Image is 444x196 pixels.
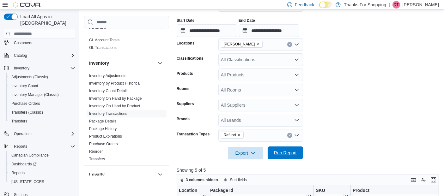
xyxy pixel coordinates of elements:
[11,64,75,72] span: Inventory
[256,42,260,46] button: Remove Preston from selection in this group
[179,188,201,194] div: Location
[224,41,255,47] span: [PERSON_NAME]
[89,73,126,78] span: Inventory Adjustments
[89,142,118,146] a: Purchase Orders
[13,2,41,8] img: Cova
[89,96,142,101] a: Inventory On Hand by Package
[177,101,194,106] label: Suppliers
[89,171,155,178] button: Loyalty
[224,132,236,138] span: Refund
[11,74,48,80] span: Adjustments (Classic)
[11,92,59,97] span: Inventory Manager (Classic)
[89,157,105,161] a: Transfers
[11,130,35,138] button: Operations
[11,130,75,138] span: Operations
[9,73,75,81] span: Adjustments (Classic)
[210,188,307,194] div: Package Id
[287,42,292,47] button: Clear input
[294,42,299,47] button: Open list of options
[221,41,263,48] span: Preston
[11,39,35,47] a: Customers
[294,118,299,123] button: Open list of options
[89,89,129,93] a: Inventory Count Details
[11,153,49,158] span: Canadian Compliance
[9,117,30,125] a: Transfers
[6,73,78,81] button: Adjustments (Classic)
[14,40,32,45] span: Customers
[14,131,33,136] span: Operations
[9,91,75,98] span: Inventory Manager (Classic)
[89,171,105,178] h3: Loyalty
[274,150,297,156] span: Run Report
[230,177,247,182] span: Sort fields
[6,151,78,160] button: Canadian Compliance
[9,100,75,107] span: Purchase Orders
[89,88,129,93] span: Inventory Count Details
[239,24,299,37] input: Press the down key to open a popover containing a calendar.
[177,116,190,122] label: Brands
[89,81,141,86] a: Inventory by Product Historical
[89,134,122,139] span: Product Expirations
[9,91,61,98] a: Inventory Manager (Classic)
[18,14,75,26] span: Load All Apps in [GEOGRAPHIC_DATA]
[403,1,439,9] p: [PERSON_NAME]
[9,82,41,90] a: Inventory Count
[9,178,75,186] span: Washington CCRS
[239,18,255,23] label: End Date
[9,178,47,186] a: [US_STATE] CCRS
[89,149,103,154] a: Reorder
[344,1,386,9] p: Thanks For Shopping
[14,144,27,149] span: Reports
[294,72,299,77] button: Open list of options
[294,87,299,92] button: Open list of options
[11,64,32,72] button: Inventory
[11,101,40,106] span: Purchase Orders
[11,83,38,88] span: Inventory Count
[89,104,140,109] span: Inventory On Hand by Product
[287,133,292,138] button: Clear input
[89,126,117,131] span: Package History
[6,169,78,177] button: Reports
[89,38,119,43] span: GL Account Totals
[430,176,437,184] button: Enter fullscreen
[9,117,75,125] span: Transfers
[319,8,319,9] span: Dark Mode
[11,179,44,184] span: [US_STATE] CCRS
[319,2,332,8] input: Dark Mode
[89,141,118,146] span: Purchase Orders
[9,160,39,168] a: Dashboards
[316,188,344,194] div: SKU
[14,66,29,71] span: Inventory
[177,56,204,61] label: Classifications
[294,57,299,62] button: Open list of options
[9,151,75,159] span: Canadian Compliance
[177,132,210,137] label: Transaction Types
[156,59,164,67] button: Inventory
[11,162,37,167] span: Dashboards
[9,151,51,159] a: Canadian Compliance
[14,53,27,58] span: Catalog
[6,160,78,169] a: Dashboards
[186,177,218,182] span: 3 columns hidden
[6,117,78,126] button: Transfers
[295,2,314,8] span: Feedback
[177,167,442,173] p: Showing 5 of 5
[156,171,164,178] button: Loyalty
[11,52,75,59] span: Catalog
[394,1,399,9] span: DT
[294,133,299,138] button: Open list of options
[89,119,117,123] a: Package Details
[177,24,237,37] input: Press the down key to open a popover containing a calendar.
[9,100,43,107] a: Purchase Orders
[6,177,78,186] button: [US_STATE] CCRS
[9,169,27,177] a: Reports
[89,74,126,78] a: Inventory Adjustments
[9,109,75,116] span: Transfers (Classic)
[294,103,299,108] button: Open list of options
[221,132,244,139] span: Refund
[177,41,195,46] label: Locations
[6,90,78,99] button: Inventory Manager (Classic)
